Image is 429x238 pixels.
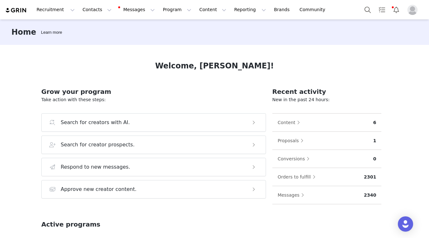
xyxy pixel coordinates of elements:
[407,5,418,15] img: placeholder-profile.jpg
[61,163,130,171] h3: Respond to new messages.
[41,180,266,199] button: Approve new creator content.
[41,87,266,96] h2: Grow your program
[373,137,376,144] p: 1
[41,158,266,176] button: Respond to new messages.
[41,113,266,132] button: Search for creators with AI.
[364,192,376,199] p: 2340
[41,136,266,154] button: Search for creator prospects.
[404,5,424,15] button: Profile
[270,3,295,17] a: Brands
[277,172,319,182] button: Orders to fulfill
[230,3,270,17] button: Reporting
[79,3,115,17] button: Contacts
[272,87,381,96] h2: Recent activity
[389,3,403,17] button: Notifications
[398,216,413,232] div: Open Intercom Messenger
[272,96,381,103] p: New in the past 24 hours:
[5,7,27,13] img: grin logo
[11,26,36,38] h3: Home
[40,29,63,36] div: Tooltip anchor
[159,3,195,17] button: Program
[155,60,274,72] h1: Welcome, [PERSON_NAME]!
[375,3,389,17] a: Tasks
[361,3,375,17] button: Search
[373,156,376,162] p: 0
[364,174,376,180] p: 2301
[277,117,303,128] button: Content
[195,3,230,17] button: Content
[61,141,135,149] h3: Search for creator prospects.
[33,3,78,17] button: Recruitment
[116,3,159,17] button: Messages
[277,190,308,200] button: Messages
[61,185,137,193] h3: Approve new creator content.
[61,119,130,126] h3: Search for creators with AI.
[277,154,313,164] button: Conversions
[296,3,332,17] a: Community
[41,220,100,229] h2: Active programs
[277,136,307,146] button: Proposals
[373,119,376,126] p: 6
[41,96,266,103] p: Take action with these steps:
